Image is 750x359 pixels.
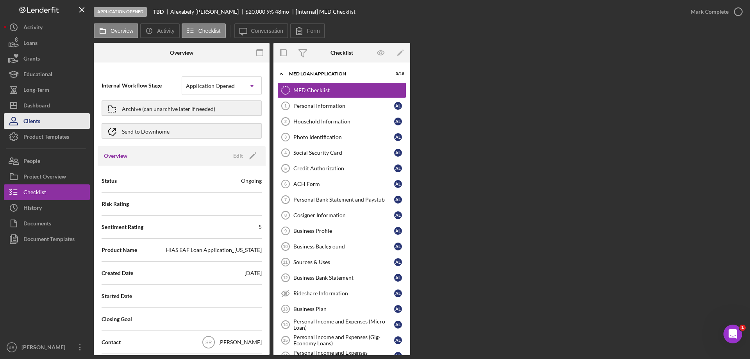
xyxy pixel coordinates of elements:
[4,231,90,247] button: Document Templates
[293,196,394,203] div: Personal Bank Statement and Paystub
[394,289,402,297] div: A L
[293,275,394,281] div: Business Bank Statement
[284,197,287,202] tspan: 7
[293,334,394,346] div: Personal Income and Expenses (Gig-Economy Loans)
[4,98,90,113] button: Dashboard
[4,129,90,145] button: Product Templates
[284,150,287,155] tspan: 4
[23,113,40,131] div: Clients
[277,239,406,254] a: 10Business BackgroundAL
[23,82,49,100] div: Long-Term
[4,20,90,35] a: Activity
[284,119,287,124] tspan: 2
[23,20,43,37] div: Activity
[284,166,287,171] tspan: 5
[284,213,287,218] tspan: 8
[277,161,406,176] a: 5Credit AuthorizationAL
[104,152,127,160] h3: Overview
[4,113,90,129] button: Clients
[277,129,406,145] a: 3Photo IdentificationAL
[683,4,746,20] button: Mark Complete
[293,87,406,93] div: MED Checklist
[245,269,262,277] div: [DATE]
[289,71,385,76] div: MED Loan Application
[4,184,90,200] button: Checklist
[277,301,406,317] a: 13Business PlanAL
[277,286,406,301] a: Rideshare InformationAL
[283,260,287,264] tspan: 11
[284,135,287,139] tspan: 3
[251,28,284,34] label: Conversation
[307,28,320,34] label: Form
[293,181,394,187] div: ACH Form
[4,339,90,355] button: SR[PERSON_NAME]
[23,169,66,186] div: Project Overview
[283,322,288,327] tspan: 14
[284,182,287,186] tspan: 6
[122,101,215,115] div: Archive (can unarchive later if needed)
[102,82,182,89] span: Internal Workflow Stage
[293,228,394,234] div: Business Profile
[394,164,402,172] div: A L
[4,169,90,184] button: Project Overview
[293,259,394,265] div: Sources & Uses
[394,196,402,204] div: A L
[4,200,90,216] button: History
[4,82,90,98] a: Long-Term
[394,258,402,266] div: A L
[283,354,287,358] tspan: 16
[266,9,274,15] div: 9 %
[394,227,402,235] div: A L
[739,325,746,331] span: 1
[390,71,404,76] div: 0 / 18
[394,305,402,313] div: A L
[293,318,394,331] div: Personal Income and Expenses (Micro Loan)
[277,98,406,114] a: 1Personal InformationAL
[102,200,129,208] span: Risk Rating
[102,315,132,323] span: Closing Goal
[102,223,143,231] span: Sentiment Rating
[4,35,90,51] button: Loans
[4,51,90,66] button: Grants
[233,150,243,162] div: Edit
[277,254,406,270] a: 11Sources & UsesAL
[394,149,402,157] div: A L
[4,153,90,169] button: People
[277,145,406,161] a: 4Social Security CardAL
[23,216,51,233] div: Documents
[102,269,133,277] span: Created Date
[284,104,287,108] tspan: 1
[293,118,394,125] div: Household Information
[394,118,402,125] div: A L
[283,244,287,249] tspan: 10
[394,102,402,110] div: A L
[94,7,147,17] div: Application Opened
[277,207,406,223] a: 8Cosigner InformationAL
[293,103,394,109] div: Personal Information
[198,28,221,34] label: Checklist
[4,66,90,82] a: Educational
[283,307,287,311] tspan: 13
[4,216,90,231] a: Documents
[394,321,402,329] div: A L
[283,275,287,280] tspan: 12
[277,114,406,129] a: 2Household InformationAL
[9,345,14,350] text: SR
[102,338,121,346] span: Contact
[296,9,355,15] div: [Internal] MED Checklist
[23,200,42,218] div: History
[293,212,394,218] div: Cosigner Information
[157,28,174,34] label: Activity
[20,339,70,357] div: [PERSON_NAME]
[122,124,170,138] div: Send to Downhome
[277,270,406,286] a: 12Business Bank StatementAL
[102,100,262,116] button: Archive (can unarchive later if needed)
[330,50,353,56] div: Checklist
[111,28,133,34] label: Overview
[394,133,402,141] div: A L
